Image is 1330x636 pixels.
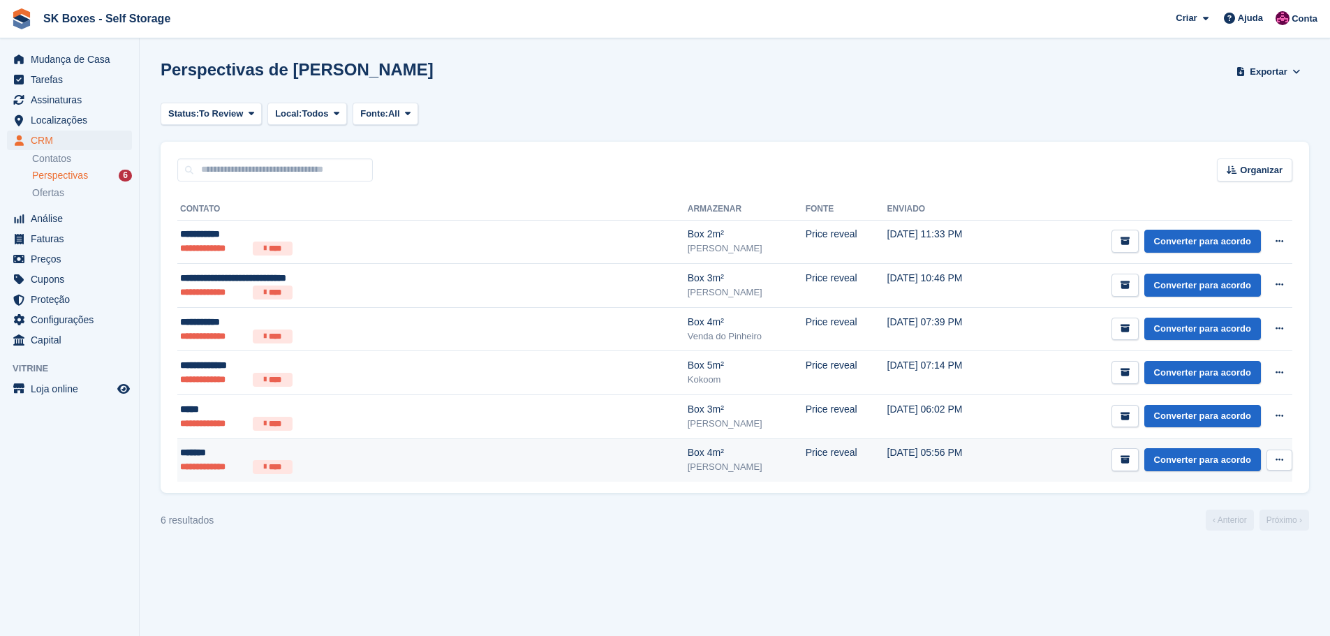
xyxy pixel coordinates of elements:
[688,198,806,221] th: Armazenar
[806,351,887,395] td: Price reveal
[688,271,806,286] div: Box 3m²
[7,110,132,130] a: menu
[161,513,214,528] div: 6 resultados
[31,269,114,289] span: Cupons
[353,103,418,126] button: Fonte: All
[688,373,806,387] div: Kokoom
[161,60,434,79] h1: Perspectivas de [PERSON_NAME]
[1259,510,1309,531] a: Próximo
[267,103,347,126] button: Local: Todos
[887,351,1007,395] td: [DATE] 07:14 PM
[7,290,132,309] a: menu
[360,107,388,121] span: Fonte:
[31,330,114,350] span: Capital
[1203,510,1312,531] nav: Page
[11,8,32,29] img: stora-icon-8386f47178a22dfd0bd8f6a31ec36ba5ce8667c1dd55bd0f319d3a0aa187defe.svg
[887,220,1007,264] td: [DATE] 11:33 PM
[31,290,114,309] span: Proteção
[688,227,806,242] div: Box 2m²
[1292,12,1317,26] span: Conta
[13,362,139,376] span: Vitrine
[806,198,887,221] th: Fonte
[199,107,243,121] span: To Review
[1206,510,1254,531] a: Anterior
[7,330,132,350] a: menu
[31,70,114,89] span: Tarefas
[31,249,114,269] span: Preços
[1144,318,1261,341] a: Converter para acordo
[31,209,114,228] span: Análise
[31,50,114,69] span: Mudança de Casa
[1176,11,1197,25] span: Criar
[806,264,887,308] td: Price reveal
[32,169,88,182] span: Perspectivas
[32,168,132,183] a: Perspectivas 6
[806,220,887,264] td: Price reveal
[1276,11,1290,25] img: Joana Alegria
[1250,65,1287,79] span: Exportar
[887,438,1007,482] td: [DATE] 05:56 PM
[1144,361,1261,384] a: Converter para acordo
[688,402,806,417] div: Box 3m²
[7,310,132,330] a: menu
[1144,230,1261,253] a: Converter para acordo
[688,330,806,343] div: Venda do Pinheiro
[688,460,806,474] div: [PERSON_NAME]
[31,110,114,130] span: Localizações
[806,307,887,351] td: Price reveal
[388,107,400,121] span: All
[7,209,132,228] a: menu
[31,379,114,399] span: Loja online
[38,7,176,30] a: SK Boxes - Self Storage
[7,249,132,269] a: menu
[887,307,1007,351] td: [DATE] 07:39 PM
[32,186,64,200] span: Ofertas
[177,198,688,221] th: Contato
[275,107,302,121] span: Local:
[32,186,132,200] a: Ofertas
[887,395,1007,439] td: [DATE] 06:02 PM
[688,315,806,330] div: Box 4m²
[1238,11,1263,25] span: Ajuda
[7,379,132,399] a: menu
[688,417,806,431] div: [PERSON_NAME]
[32,152,132,165] a: Contatos
[806,395,887,439] td: Price reveal
[31,310,114,330] span: Configurações
[7,70,132,89] a: menu
[1144,448,1261,471] a: Converter para acordo
[887,264,1007,308] td: [DATE] 10:46 PM
[7,131,132,150] a: menu
[31,229,114,249] span: Faturas
[168,107,199,121] span: Status:
[31,90,114,110] span: Assinaturas
[688,286,806,299] div: [PERSON_NAME]
[1144,405,1261,428] a: Converter para acordo
[7,90,132,110] a: menu
[115,380,132,397] a: Loja de pré-visualização
[7,229,132,249] a: menu
[688,242,806,256] div: [PERSON_NAME]
[806,438,887,482] td: Price reveal
[7,269,132,289] a: menu
[688,445,806,460] div: Box 4m²
[161,103,262,126] button: Status: To Review
[688,358,806,373] div: Box 5m²
[1234,60,1303,83] button: Exportar
[31,131,114,150] span: CRM
[1240,163,1283,177] span: Organizar
[1144,274,1261,297] a: Converter para acordo
[119,170,132,182] div: 6
[7,50,132,69] a: menu
[887,198,1007,221] th: Enviado
[302,107,328,121] span: Todos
